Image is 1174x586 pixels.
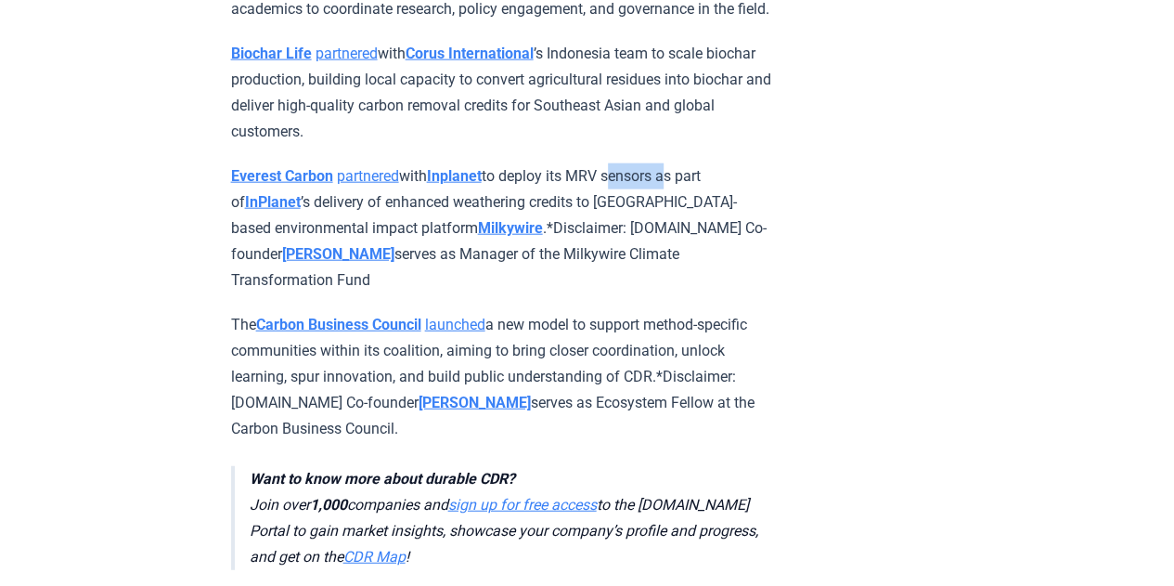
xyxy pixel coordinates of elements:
a: CDR Map [343,548,406,566]
strong: Want to know more about durable CDR? [250,470,515,488]
strong: 1,000 [310,496,347,514]
a: launched [425,316,485,333]
a: Corus International [406,45,534,62]
p: with ’s Indonesia team to scale biochar production, building local capacity to convert agricultur... [231,41,774,145]
p: with to deploy its MRV sensors as part of ’s delivery of enhanced weathering credits to [GEOGRAPH... [231,163,774,293]
em: Join over companies and to the [DOMAIN_NAME] Portal to gain market insights, showcase your compan... [250,470,758,566]
p: The a new model to support method-specific communities within its coalition, aiming to bring clos... [231,312,774,442]
a: Carbon Business Council [256,316,421,333]
a: partnered [316,45,378,62]
a: InPlanet [245,193,301,211]
a: Everest Carbon [231,167,333,185]
a: sign up for free access [448,496,597,514]
a: Milkywire [478,219,543,237]
a: Inplanet [427,167,482,185]
a: [PERSON_NAME] [282,245,394,263]
a: Biochar Life [231,45,312,62]
a: [PERSON_NAME] [419,394,531,411]
a: partnered [337,167,399,185]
